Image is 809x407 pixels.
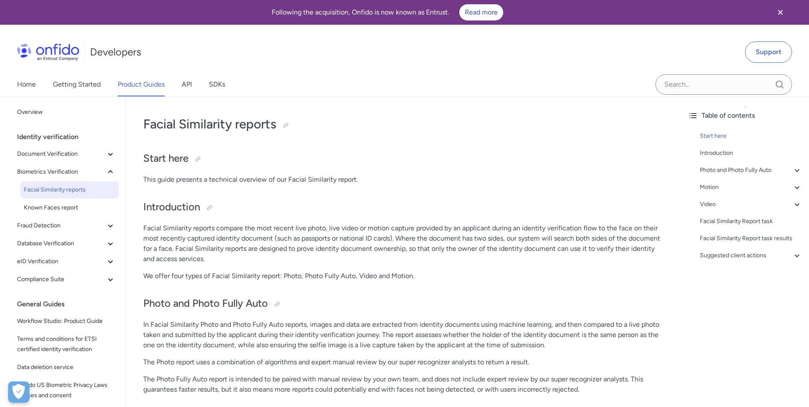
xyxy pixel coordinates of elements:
[14,359,119,376] a: Data deletion service
[17,256,105,267] span: eID Verification
[17,334,116,355] span: Terms and conditions for ETSI certified identity verification
[14,235,119,252] button: Database Verification
[17,316,116,326] span: Workflow Studio: Product Guide
[10,4,765,20] div: Following the acquisition, Onfido is now known as Entrust.
[8,381,29,403] button: Open Preferences
[209,73,225,96] a: SDKs
[775,7,786,17] svg: Close banner
[24,203,116,213] span: Known Faces report
[14,271,119,288] button: Compliance Suite
[700,148,802,158] a: Introduction
[17,128,122,145] div: Identity verification
[17,274,105,285] span: Compliance Suite
[14,145,119,163] button: Document Verification
[700,165,802,175] a: Photo and Photo Fully Auto
[90,45,141,59] h1: Developers
[14,331,119,358] a: Terms and conditions for ETSI certified identity verification
[143,116,664,133] h1: Facial Similarity reports
[143,320,664,350] p: In Facial Similarity Photo and Photo Fully Auto reports, images and data are extracted from ident...
[182,73,192,96] a: API
[17,149,105,159] span: Document Verification
[17,380,116,401] span: Onfido US Biometric Privacy Laws notices and consent
[118,73,165,96] a: Product Guides
[20,181,119,198] a: Facial Similarity reports
[14,377,119,404] a: Onfido US Biometric Privacy Laws notices and consent
[655,74,792,95] input: Onfido search input field
[14,104,119,121] a: Overview
[143,271,664,281] p: We offer four types of Facial Similarity report: Photo, Photo Fully Auto, Video and Motion.
[20,199,119,216] a: Known Faces report
[745,41,792,63] a: Support
[143,297,664,311] h2: Photo and Photo Fully Auto
[143,174,664,185] p: This guide presents a technical overview of our Facial Similarity report.
[688,110,802,121] div: Table of contents
[700,216,802,227] a: Facial Similarity Report task
[17,107,116,117] span: Overview
[143,223,664,264] p: Facial Similarity reports compare the most recent live photo, live video or motion capture provid...
[143,357,664,367] p: The Photo report uses a combination of algorithms and expert manual review by our super recognize...
[17,238,105,249] span: Database Verification
[700,199,802,209] a: Video
[14,217,119,234] button: Fraud Detection
[700,131,802,141] a: Start here
[17,167,105,177] span: Biometrics Verification
[700,182,802,192] a: Motion
[17,221,105,231] span: Fraud Detection
[14,253,119,270] button: eID Verification
[143,151,664,166] h2: Start here
[53,73,101,96] a: Getting Started
[24,185,116,195] span: Facial Similarity reports
[700,233,802,244] a: Facial Similarity Report task results
[143,374,664,395] p: The Photo Fully Auto report is intended to be paired with manual review by your own team, and doe...
[459,4,503,20] a: Read more
[14,163,119,180] button: Biometrics Verification
[17,362,116,372] span: Data deletion service
[17,44,79,61] img: Onfido Logo
[8,381,29,403] div: Cookie Preferences
[17,73,36,96] a: Home
[700,250,802,261] a: Suggested client actions
[143,200,664,215] h2: Introduction
[14,313,119,330] a: Workflow Studio: Product Guide
[765,2,796,23] button: Close banner
[17,296,122,313] div: General Guides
